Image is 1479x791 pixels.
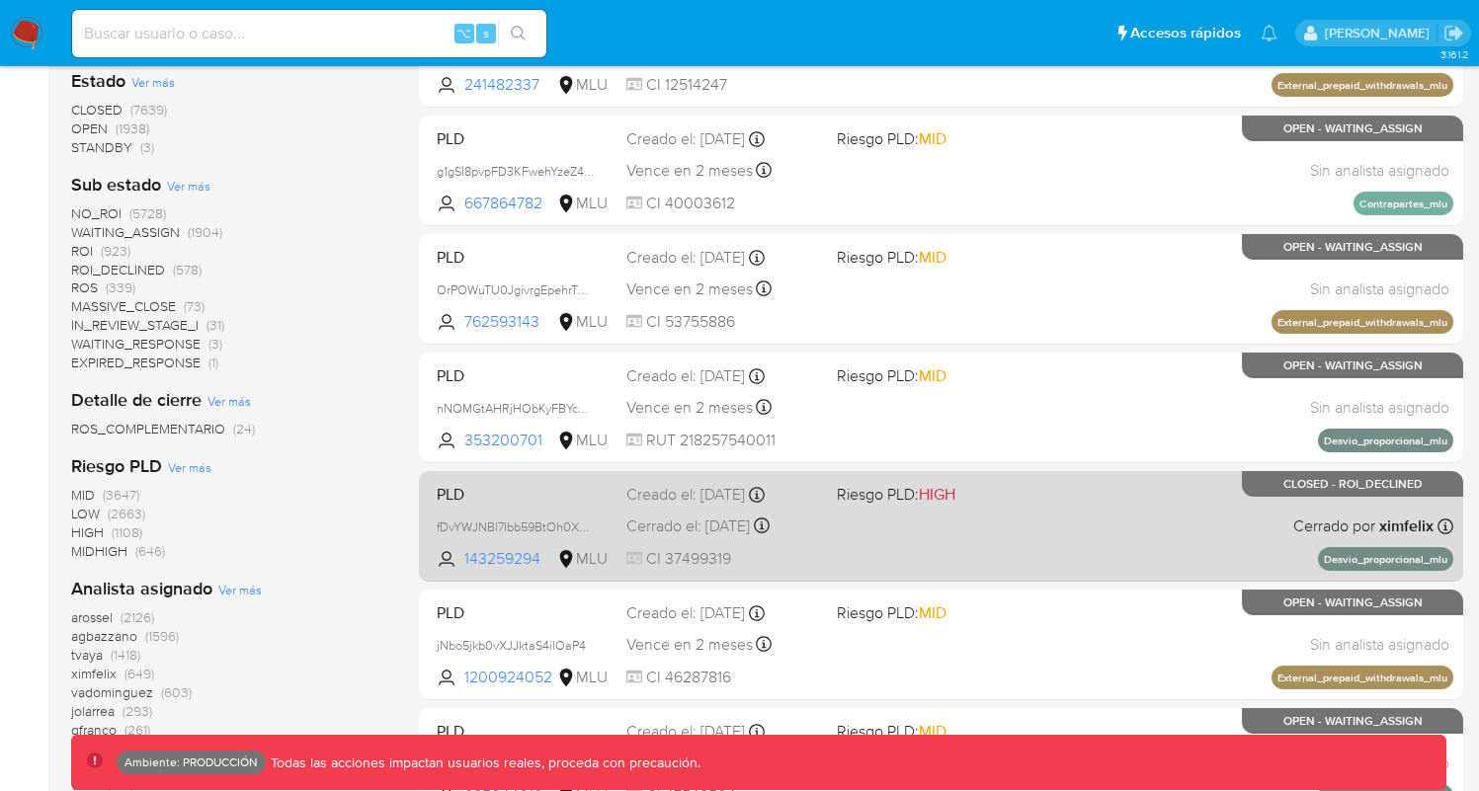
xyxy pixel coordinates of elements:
[1443,23,1464,43] a: Salir
[124,758,258,766] p: Ambiente: PRODUCCIÓN
[72,21,546,46] input: Buscar usuario o caso...
[1130,23,1241,43] span: Accesos rápidos
[1440,46,1469,62] span: 3.161.2
[483,24,489,42] span: s
[266,753,700,772] p: Todas las acciones impactan usuarios reales, proceda con precaución.
[498,20,538,47] button: search-icon
[1261,25,1277,41] a: Notificaciones
[456,24,471,42] span: ⌥
[1325,24,1437,42] p: kevin.palacios@mercadolibre.com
